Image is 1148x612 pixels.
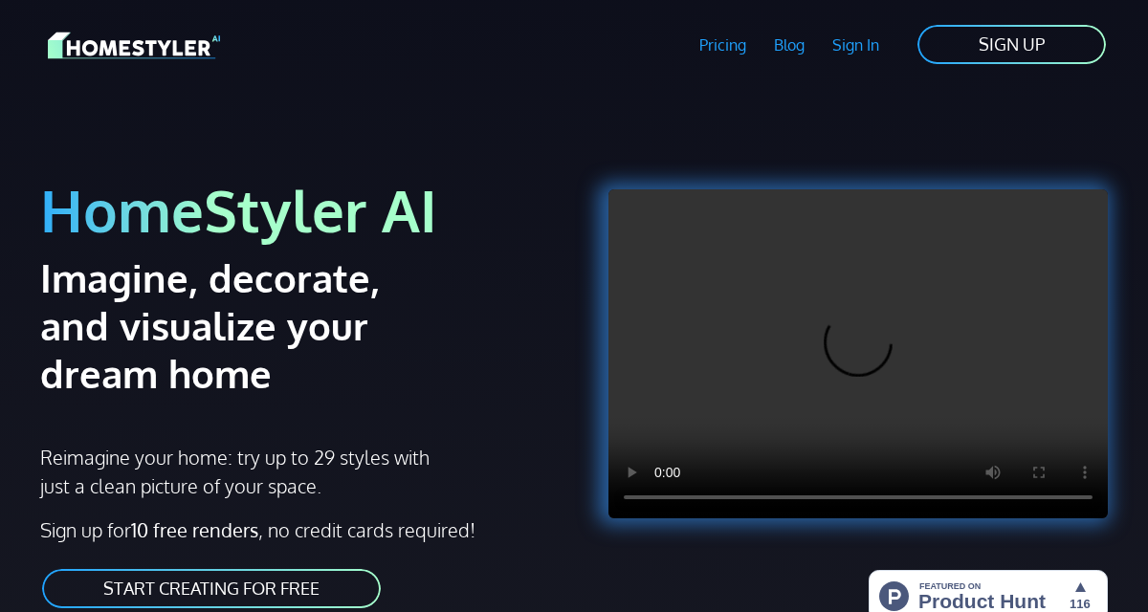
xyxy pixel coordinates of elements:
a: Sign In [818,23,893,67]
strong: 10 free renders [131,517,258,542]
h2: Imagine, decorate, and visualize your dream home [40,253,458,397]
a: Pricing [686,23,761,67]
p: Reimagine your home: try up to 29 styles with just a clean picture of your space. [40,443,432,500]
h1: HomeStyler AI [40,174,563,246]
img: HomeStyler AI logo [48,29,220,62]
a: SIGN UP [916,23,1108,66]
a: START CREATING FOR FREE [40,567,383,610]
a: Blog [760,23,818,67]
p: Sign up for , no credit cards required! [40,515,563,544]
